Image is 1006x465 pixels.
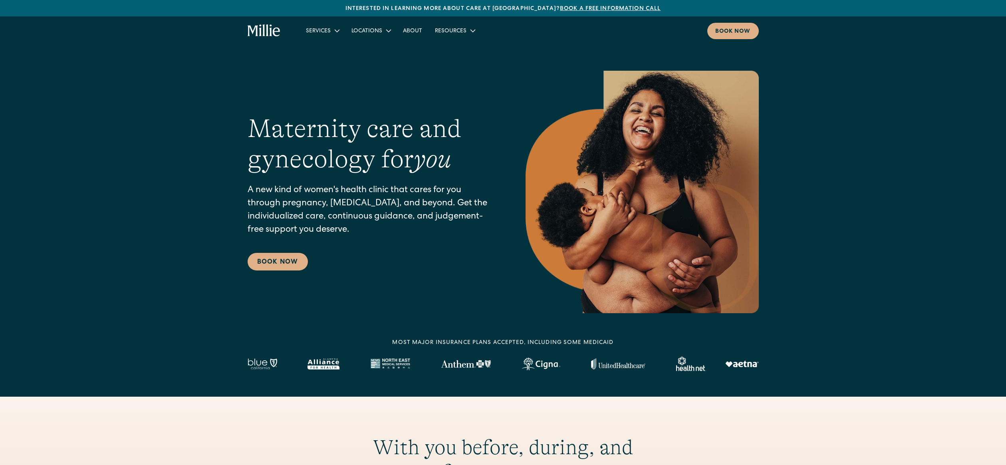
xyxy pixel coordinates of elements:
div: Resources [429,24,481,37]
div: Locations [345,24,397,37]
div: Services [306,27,331,36]
em: you [414,145,451,173]
h1: Maternity care and gynecology for [248,113,494,175]
img: North East Medical Services logo [370,358,410,370]
img: Cigna logo [522,358,560,370]
a: Book Now [248,253,308,270]
div: Locations [351,27,382,36]
a: home [248,24,281,37]
img: Healthnet logo [676,357,706,371]
img: Smiling mother with her baby in arms, celebrating body positivity and the nurturing bond of postp... [526,71,759,313]
img: United Healthcare logo [591,358,645,370]
img: Alameda Alliance logo [308,358,339,370]
div: Services [300,24,345,37]
a: About [397,24,429,37]
div: Resources [435,27,466,36]
a: Book now [707,23,759,39]
div: MOST MAJOR INSURANCE PLANS ACCEPTED, INCLUDING some MEDICAID [392,339,613,347]
a: Book a free information call [560,6,661,12]
img: Aetna logo [725,361,759,367]
img: Blue California logo [248,358,277,370]
div: Book now [715,28,751,36]
p: A new kind of women's health clinic that cares for you through pregnancy, [MEDICAL_DATA], and bey... [248,184,494,237]
img: Anthem Logo [441,360,491,368]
